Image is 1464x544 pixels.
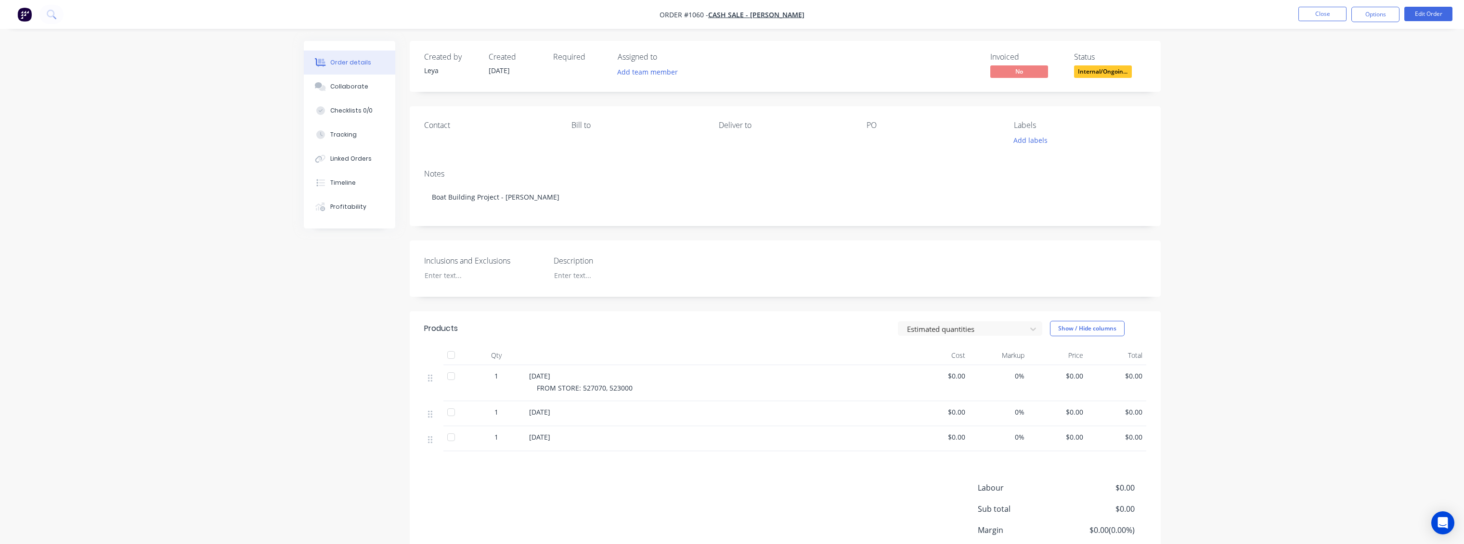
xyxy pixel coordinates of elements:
[969,346,1028,365] div: Markup
[1063,524,1134,536] span: $0.00 ( 0.00 %)
[424,65,477,76] div: Leya
[618,52,714,62] div: Assigned to
[1087,346,1146,365] div: Total
[494,407,498,417] span: 1
[1032,371,1084,381] span: $0.00
[914,371,966,381] span: $0.00
[1028,346,1088,365] div: Price
[990,52,1062,62] div: Invoiced
[330,178,356,187] div: Timeline
[1404,7,1452,21] button: Edit Order
[990,65,1048,77] span: No
[1063,482,1134,493] span: $0.00
[1014,121,1146,130] div: Labels
[1074,52,1146,62] div: Status
[1074,65,1132,80] button: Internal/Ongoin...
[973,371,1024,381] span: 0%
[424,182,1146,212] div: Boat Building Project - [PERSON_NAME]
[529,371,550,380] span: [DATE]
[719,121,851,130] div: Deliver to
[571,121,703,130] div: Bill to
[660,10,708,19] span: Order #1060 -
[330,58,371,67] div: Order details
[978,503,1063,515] span: Sub total
[1091,407,1142,417] span: $0.00
[618,65,683,78] button: Add team member
[304,123,395,147] button: Tracking
[330,202,366,211] div: Profitability
[489,66,510,75] span: [DATE]
[1009,134,1053,147] button: Add labels
[424,52,477,62] div: Created by
[304,51,395,75] button: Order details
[1074,65,1132,77] span: Internal/Ongoin...
[1298,7,1347,21] button: Close
[973,407,1024,417] span: 0%
[529,432,550,442] span: [DATE]
[1351,7,1399,22] button: Options
[304,75,395,99] button: Collaborate
[914,407,966,417] span: $0.00
[537,383,633,392] span: FROM STORE: 527070, 523000
[304,171,395,195] button: Timeline
[304,195,395,219] button: Profitability
[1032,432,1084,442] span: $0.00
[1091,371,1142,381] span: $0.00
[978,482,1063,493] span: Labour
[304,147,395,171] button: Linked Orders
[424,323,458,334] div: Products
[304,99,395,123] button: Checklists 0/0
[914,432,966,442] span: $0.00
[1091,432,1142,442] span: $0.00
[553,52,606,62] div: Required
[1032,407,1084,417] span: $0.00
[1063,503,1134,515] span: $0.00
[424,255,544,266] label: Inclusions and Exclusions
[973,432,1024,442] span: 0%
[330,154,372,163] div: Linked Orders
[330,130,357,139] div: Tracking
[489,52,542,62] div: Created
[978,524,1063,536] span: Margin
[910,346,970,365] div: Cost
[330,106,373,115] div: Checklists 0/0
[494,432,498,442] span: 1
[867,121,998,130] div: PO
[612,65,683,78] button: Add team member
[708,10,804,19] a: CASH SALE - [PERSON_NAME]
[424,169,1146,178] div: Notes
[1431,511,1454,534] div: Open Intercom Messenger
[17,7,32,22] img: Factory
[554,255,674,266] label: Description
[529,407,550,417] span: [DATE]
[424,121,556,130] div: Contact
[330,82,368,91] div: Collaborate
[467,346,525,365] div: Qty
[494,371,498,381] span: 1
[1050,321,1125,336] button: Show / Hide columns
